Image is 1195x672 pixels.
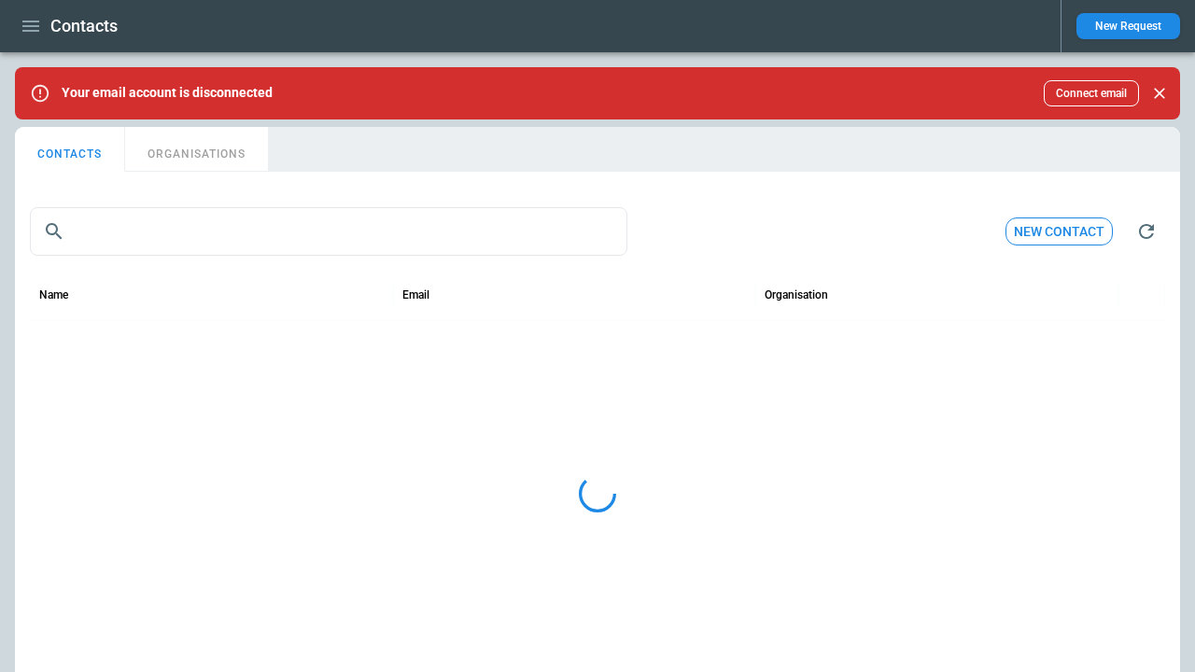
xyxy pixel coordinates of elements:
[1005,217,1113,246] button: New contact
[765,288,828,301] div: Organisation
[1146,73,1173,114] div: dismiss
[1044,80,1139,106] button: Connect email
[62,85,273,101] p: Your email account is disconnected
[39,288,68,301] div: Name
[1146,80,1173,106] button: Close
[1076,13,1180,39] button: New Request
[402,288,429,301] div: Email
[15,127,125,172] button: CONTACTS
[50,15,118,37] h1: Contacts
[125,127,268,172] button: ORGANISATIONS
